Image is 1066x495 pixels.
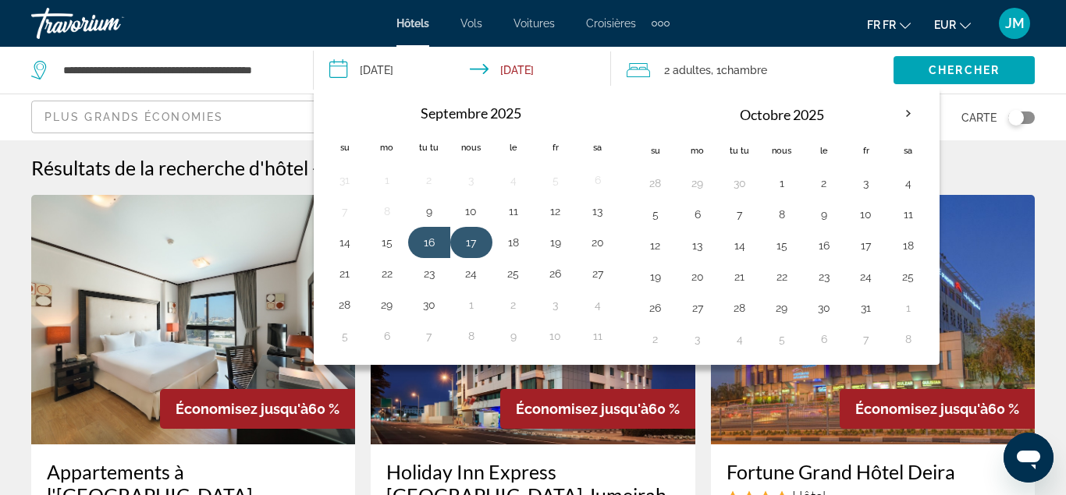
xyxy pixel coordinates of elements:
a: Hôtels [396,17,429,30]
button: Jour 20 [585,232,610,253]
a: Voitures [513,17,555,30]
button: Jour 31 [854,297,879,319]
button: Jour 6 [375,325,400,347]
span: Chambre [721,64,767,76]
button: Jour 29 [375,294,400,316]
button: Jour 5 [643,203,668,225]
button: Changer de langue [867,13,911,36]
button: Jour 11 [896,203,921,225]
button: Jour 22 [375,263,400,285]
button: Jour 30 [417,294,442,316]
button: Jour 9 [501,325,526,347]
button: Jour 12 [643,235,668,256]
button: Jour 11 [585,325,610,347]
button: Jour 28 [332,294,357,316]
button: Jour 6 [685,203,710,225]
a: Vols [460,17,482,30]
button: Changement de monnaie [934,13,971,36]
button: Jour 3 [459,169,484,191]
button: Voyageurs: 2 adultes, 0 enfant [611,47,894,94]
span: JM [1005,16,1025,31]
button: Jour 24 [459,263,484,285]
button: Jour 11 [501,200,526,222]
button: Jour 4 [501,169,526,191]
button: Articles de navigation supplémentaires [652,11,670,36]
span: Économisez jusqu'à [855,401,988,417]
button: Chercher [894,56,1035,84]
span: Économisez jusqu'à [176,401,308,417]
button: Jour 7 [417,325,442,347]
button: Jour 28 [727,297,752,319]
button: Jour 30 [727,172,752,194]
button: Jour 16 [417,232,442,253]
button: Jour 5 [769,328,794,350]
button: Jour 8 [896,328,921,350]
span: Chercher [929,64,1000,76]
button: Jour 1 [896,297,921,319]
button: Jour 5 [332,325,357,347]
button: Jour 3 [685,328,710,350]
button: Jour 2 [812,172,837,194]
button: Jour 21 [332,263,357,285]
button: Jour 20 [685,266,710,288]
button: Jour 10 [854,203,879,225]
button: Jour 19 [543,232,568,253]
button: Jour 18 [501,232,526,253]
button: Jour 25 [896,266,921,288]
button: Jour 6 [812,328,837,350]
button: Jour 3 [543,294,568,316]
h3: Fortune Grand Hôtel Deira [727,460,1019,483]
button: Jour 4 [896,172,921,194]
button: Jour 23 [417,263,442,285]
button: Jour 18 [896,235,921,256]
button: Jour 29 [685,172,710,194]
button: Jour 15 [375,232,400,253]
button: Jour 10 [543,325,568,347]
span: 2 [664,59,711,81]
button: Jour 24 [854,266,879,288]
button: Menu utilisateur [994,7,1035,40]
button: Jour 8 [459,325,484,347]
button: Jour 8 [769,203,794,225]
button: Jour 1 [769,172,794,194]
span: Économisez jusqu'à [516,401,648,417]
button: Jour 13 [585,200,610,222]
button: Jour 26 [643,297,668,319]
button: Jour 15 [769,235,794,256]
button: Jour 27 [685,297,710,319]
button: Jour 31 [332,169,357,191]
button: Jour 17 [854,235,879,256]
span: Plus grands économies [44,111,223,123]
button: Jour 14 [332,232,357,253]
button: Jour 3 [854,172,879,194]
button: Jour 21 [727,266,752,288]
button: Jour 14 [727,235,752,256]
button: Jour 4 [727,328,752,350]
button: Jour 10 [459,200,484,222]
button: Jour 1 [459,294,484,316]
button: Jour 7 [727,203,752,225]
div: 60 % [500,389,695,429]
button: Jour 1 [375,169,400,191]
a: Croisières [586,17,636,30]
img: Image de l' [31,195,355,444]
span: , 1 [711,59,767,81]
button: Jour 12 [543,200,568,222]
button: Jour 13 [685,235,710,256]
button: Jour 7 [854,328,879,350]
button: Jour 19 [643,266,668,288]
button: Jour 26 [543,263,568,285]
button: Jour 2 [417,169,442,191]
span: - [312,156,319,179]
button: Jour 8 [375,200,400,222]
button: Jour 27 [585,263,610,285]
button: Jour 6 [585,169,610,191]
button: Jour 9 [812,203,837,225]
button: Jour 2 [643,328,668,350]
span: EUR [934,19,956,31]
button: Jour 7 [332,200,357,222]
